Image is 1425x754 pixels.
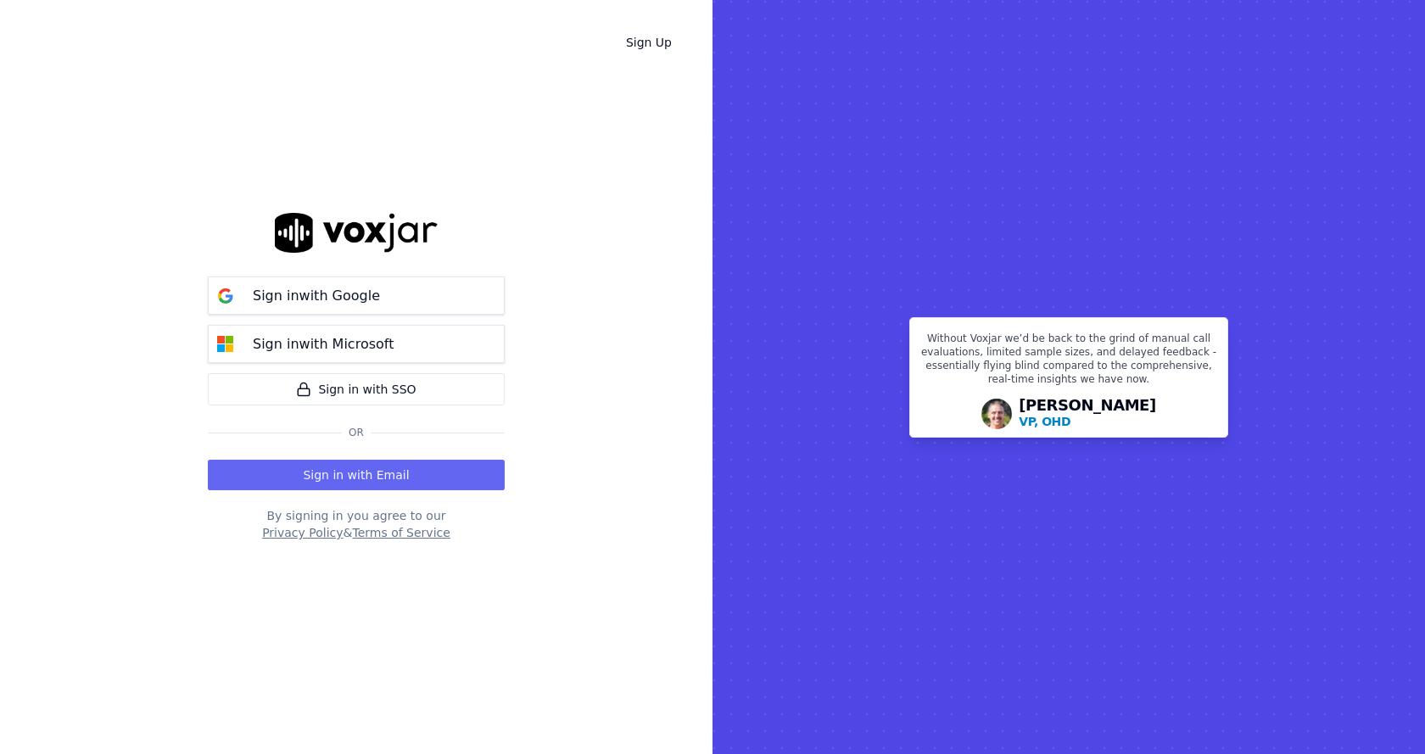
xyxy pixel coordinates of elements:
button: Terms of Service [352,524,450,541]
a: Sign Up [612,27,685,58]
button: Sign in with Email [208,460,505,490]
a: Sign in with SSO [208,373,505,405]
p: Sign in with Microsoft [253,334,394,355]
button: Privacy Policy [262,524,343,541]
span: Or [342,426,371,439]
img: google Sign in button [209,279,243,313]
img: microsoft Sign in button [209,327,243,361]
div: By signing in you agree to our & [208,507,505,541]
button: Sign inwith Google [208,276,505,315]
img: logo [275,213,438,253]
img: Avatar [981,399,1012,429]
button: Sign inwith Microsoft [208,325,505,363]
p: VP, OHD [1019,413,1070,430]
p: Without Voxjar we’d be back to the grind of manual call evaluations, limited sample sizes, and de... [920,332,1217,393]
div: [PERSON_NAME] [1019,398,1156,430]
p: Sign in with Google [253,286,380,306]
